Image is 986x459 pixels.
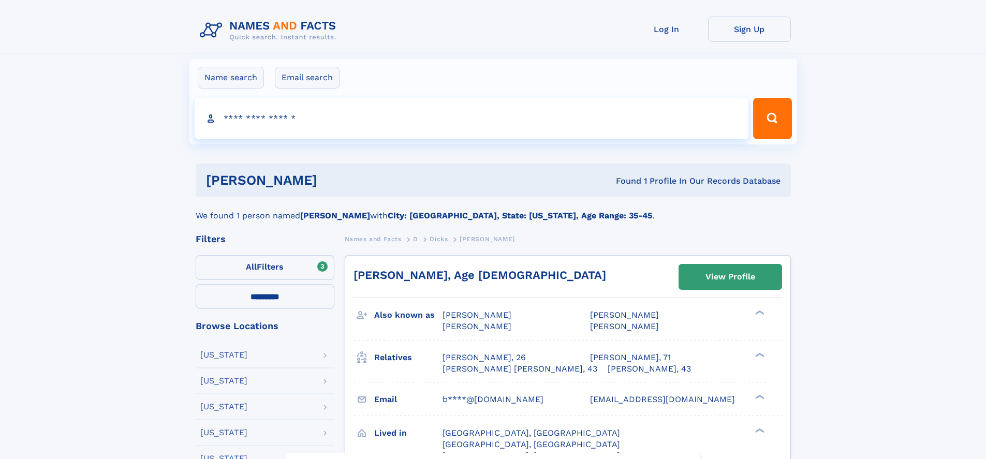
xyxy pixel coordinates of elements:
[374,349,443,366] h3: Relatives
[590,394,735,404] span: [EMAIL_ADDRESS][DOMAIN_NAME]
[388,211,652,220] b: City: [GEOGRAPHIC_DATA], State: [US_STATE], Age Range: 35-45
[443,310,511,320] span: [PERSON_NAME]
[443,363,597,375] a: [PERSON_NAME] [PERSON_NAME], 43
[196,17,345,45] img: Logo Names and Facts
[206,174,467,187] h1: [PERSON_NAME]
[413,232,418,245] a: D
[430,232,448,245] a: Dicks
[198,67,264,88] label: Name search
[200,403,247,411] div: [US_STATE]
[246,262,257,272] span: All
[200,351,247,359] div: [US_STATE]
[608,363,691,375] a: [PERSON_NAME], 43
[354,269,606,282] a: [PERSON_NAME], Age [DEMOGRAPHIC_DATA]
[374,391,443,408] h3: Email
[625,17,708,42] a: Log In
[443,321,511,331] span: [PERSON_NAME]
[374,306,443,324] h3: Also known as
[430,235,448,243] span: Dicks
[443,428,620,438] span: [GEOGRAPHIC_DATA], [GEOGRAPHIC_DATA]
[753,309,765,316] div: ❯
[466,175,781,187] div: Found 1 Profile In Our Records Database
[443,439,620,449] span: [GEOGRAPHIC_DATA], [GEOGRAPHIC_DATA]
[374,424,443,442] h3: Lived in
[679,264,782,289] a: View Profile
[443,352,526,363] a: [PERSON_NAME], 26
[196,197,791,222] div: We found 1 person named with .
[708,17,791,42] a: Sign Up
[200,428,247,437] div: [US_STATE]
[753,427,765,434] div: ❯
[460,235,515,243] span: [PERSON_NAME]
[196,255,334,280] label: Filters
[705,265,755,289] div: View Profile
[275,67,340,88] label: Email search
[753,393,765,400] div: ❯
[345,232,402,245] a: Names and Facts
[300,211,370,220] b: [PERSON_NAME]
[413,235,418,243] span: D
[753,351,765,358] div: ❯
[590,352,671,363] a: [PERSON_NAME], 71
[753,98,791,139] button: Search Button
[195,98,749,139] input: search input
[590,310,659,320] span: [PERSON_NAME]
[200,377,247,385] div: [US_STATE]
[590,321,659,331] span: [PERSON_NAME]
[196,234,334,244] div: Filters
[196,321,334,331] div: Browse Locations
